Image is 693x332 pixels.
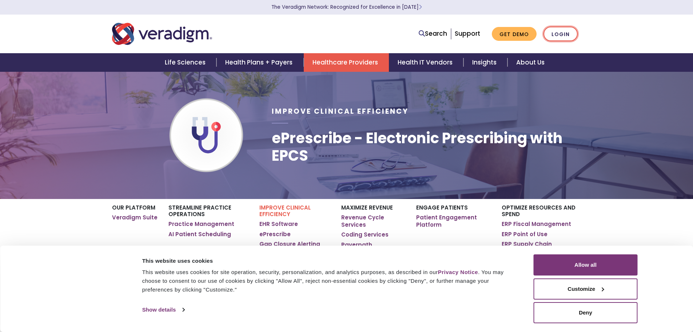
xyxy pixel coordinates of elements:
a: About Us [507,53,553,72]
a: Coding Services [341,231,389,238]
button: Deny [534,302,638,323]
a: Insights [463,53,507,72]
div: This website uses cookies for site operation, security, personalization, and analytics purposes, ... [142,268,517,294]
a: Patient Engagement Platform [416,214,491,228]
a: Life Sciences [156,53,216,72]
a: EHR Software [259,220,298,228]
h1: ePrescribe - Electronic Prescribing with EPCS [272,129,581,164]
span: Learn More [419,4,422,11]
a: Revenue Cycle Services [341,214,405,228]
a: AI Patient Scheduling [168,231,231,238]
a: Payerpath Clearinghouse [341,241,405,255]
a: Veradigm Suite [112,214,158,221]
a: ERP Supply Chain [502,241,552,248]
a: ERP Fiscal Management [502,220,571,228]
a: Support [455,29,480,38]
a: Health IT Vendors [389,53,463,72]
button: Allow all [534,254,638,276]
img: Veradigm logo [112,22,212,46]
button: Customize [534,278,638,300]
a: Practice Management [168,220,234,228]
div: This website uses cookies [142,257,517,265]
a: Privacy Notice [438,269,478,275]
a: The Veradigm Network: Recognized for Excellence in [DATE]Learn More [271,4,422,11]
a: Healthcare Providers [304,53,389,72]
a: Login [543,27,578,42]
a: Health Plans + Payers [216,53,303,72]
a: ERP Point of Use [502,231,547,238]
a: Gap Closure Alerting [259,241,320,248]
a: Show details [142,304,184,315]
a: Get Demo [492,27,537,41]
a: Search [419,29,447,39]
span: Improve Clinical Efficiency [272,106,409,116]
a: ePrescribe [259,231,291,238]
